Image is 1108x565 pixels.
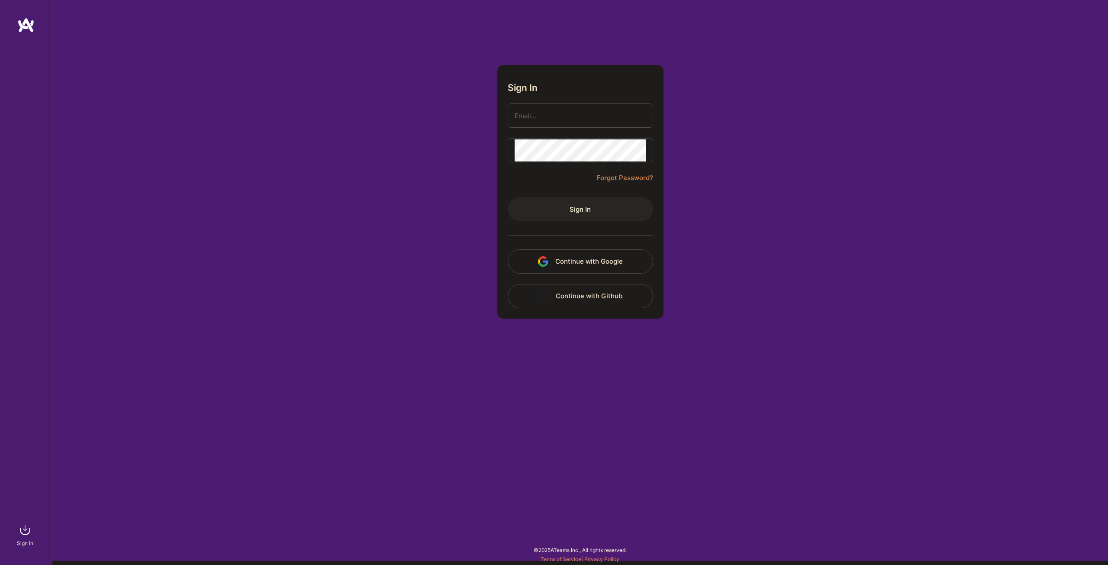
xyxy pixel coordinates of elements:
[17,17,35,33] img: logo
[52,539,1108,561] div: © 2025 ATeams Inc., All rights reserved.
[584,556,619,562] a: Privacy Policy
[538,256,548,267] img: icon
[538,291,549,301] img: icon
[508,249,653,274] button: Continue with Google
[597,173,653,183] a: Forgot Password?
[16,521,34,539] img: sign in
[541,556,619,562] span: |
[17,539,33,548] div: Sign In
[18,521,34,548] a: sign inSign In
[508,284,653,308] button: Continue with Github
[508,197,653,221] button: Sign In
[541,556,581,562] a: Terms of Service
[508,82,538,93] h3: Sign In
[515,105,646,127] input: Email...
